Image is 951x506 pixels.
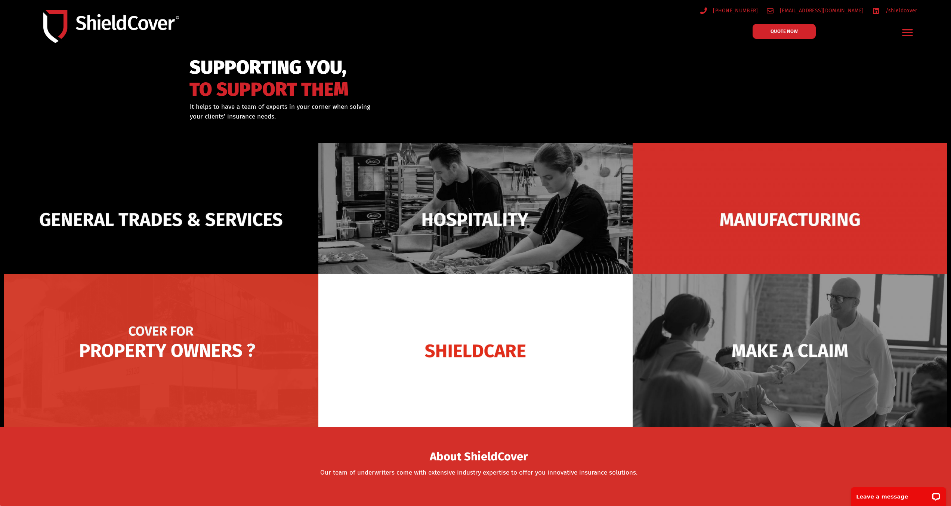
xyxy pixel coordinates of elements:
span: [EMAIL_ADDRESS][DOMAIN_NAME] [778,6,864,15]
a: QUOTE NOW [753,24,816,39]
span: [PHONE_NUMBER] [711,6,758,15]
a: [EMAIL_ADDRESS][DOMAIN_NAME] [767,6,864,15]
div: Menu Toggle [899,24,916,41]
span: /shieldcover [884,6,917,15]
iframe: LiveChat chat widget [846,482,951,506]
img: Shield-Cover-Underwriting-Australia-logo-full [43,10,179,43]
span: SUPPORTING YOU, [189,60,349,75]
p: your clients’ insurance needs. [190,112,514,122]
a: Our team of underwriters come with extensive industry expertise to offer you innovative insurance... [320,469,637,476]
a: About ShieldCover [430,454,528,462]
span: QUOTE NOW [771,29,798,34]
span: About ShieldCover [430,452,528,461]
a: [PHONE_NUMBER] [700,6,758,15]
div: It helps to have a team of experts in your corner when solving [190,102,514,121]
a: /shieldcover [873,6,917,15]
